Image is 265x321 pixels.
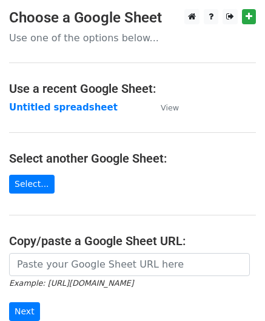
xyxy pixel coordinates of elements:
a: Untitled spreadsheet [9,102,118,113]
h4: Select another Google Sheet: [9,151,256,166]
a: View [149,102,179,113]
iframe: Chat Widget [204,263,265,321]
small: View [161,103,179,112]
input: Next [9,302,40,321]
input: Paste your Google Sheet URL here [9,253,250,276]
small: Example: [URL][DOMAIN_NAME] [9,279,133,288]
h4: Copy/paste a Google Sheet URL: [9,234,256,248]
h4: Use a recent Google Sheet: [9,81,256,96]
p: Use one of the options below... [9,32,256,44]
h3: Choose a Google Sheet [9,9,256,27]
a: Select... [9,175,55,194]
